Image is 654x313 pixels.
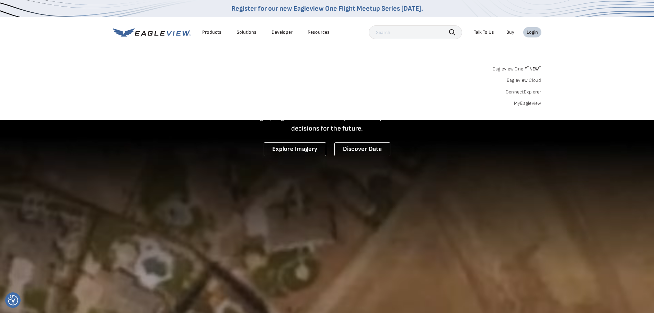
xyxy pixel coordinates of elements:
a: Buy [506,29,514,35]
input: Search [369,25,462,39]
span: NEW [527,66,541,72]
a: Explore Imagery [264,142,326,156]
div: Login [527,29,538,35]
img: Revisit consent button [8,295,18,305]
div: Talk To Us [474,29,494,35]
div: Resources [308,29,330,35]
div: Products [202,29,221,35]
a: Discover Data [334,142,390,156]
a: Eagleview One™*NEW* [493,64,541,72]
div: Solutions [237,29,256,35]
a: Eagleview Cloud [507,77,541,83]
button: Consent Preferences [8,295,18,305]
a: Developer [272,29,292,35]
a: Register for our new Eagleview One Flight Meetup Series [DATE]. [231,4,423,13]
a: ConnectExplorer [506,89,541,95]
a: MyEagleview [514,100,541,107]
